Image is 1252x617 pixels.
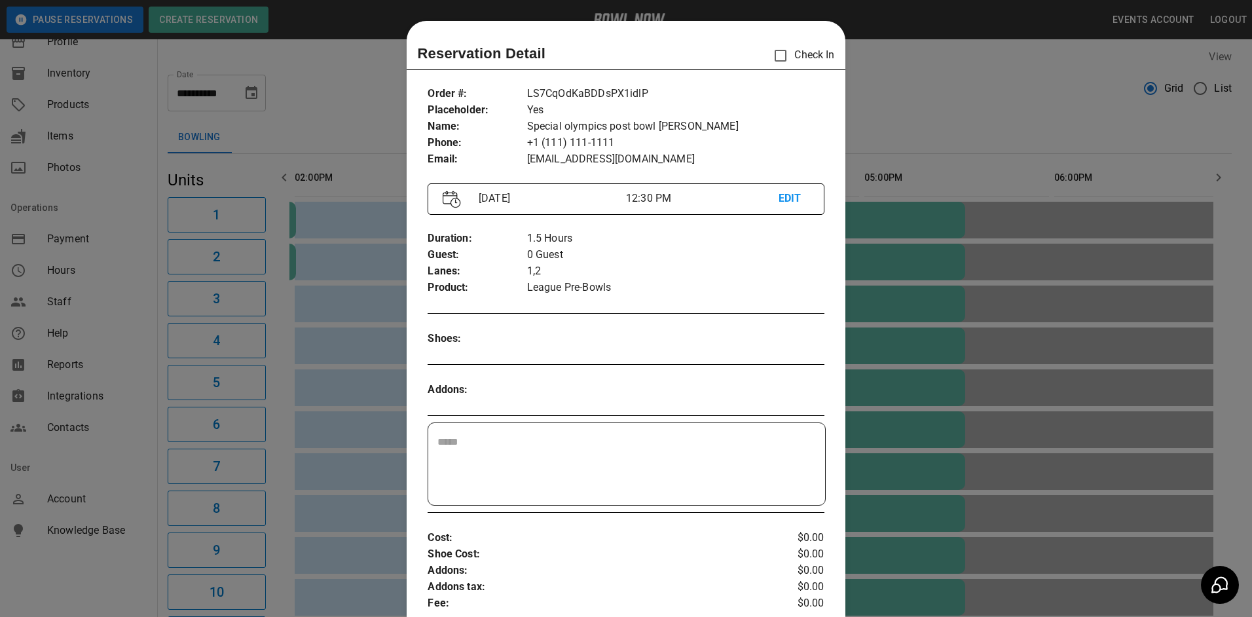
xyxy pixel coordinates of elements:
p: $0.00 [758,595,824,612]
p: Name : [428,119,526,135]
p: EDIT [779,191,809,207]
img: Vector [443,191,461,208]
p: $0.00 [758,579,824,595]
p: [DATE] [473,191,626,206]
p: $0.00 [758,563,824,579]
p: 1.5 Hours [527,231,824,247]
p: Shoe Cost : [428,546,758,563]
p: Shoes : [428,331,526,347]
p: $0.00 [758,546,824,563]
p: $0.00 [758,530,824,546]
p: Lanes : [428,263,526,280]
p: Cost : [428,530,758,546]
p: Addons tax : [428,579,758,595]
p: LS7CqOdKaBDDsPX1idlP [527,86,824,102]
p: Phone : [428,135,526,151]
p: [EMAIL_ADDRESS][DOMAIN_NAME] [527,151,824,168]
p: 0 Guest [527,247,824,263]
p: Addons : [428,382,526,398]
p: Email : [428,151,526,168]
p: 1,2 [527,263,824,280]
p: Product : [428,280,526,296]
p: Duration : [428,231,526,247]
p: Guest : [428,247,526,263]
p: +1 (111) 111-1111 [527,135,824,151]
p: 12:30 PM [626,191,779,206]
p: Placeholder : [428,102,526,119]
p: Yes [527,102,824,119]
p: Reservation Detail [417,43,545,64]
p: Addons : [428,563,758,579]
p: Special olympics post bowl [PERSON_NAME] [527,119,824,135]
p: Check In [767,42,834,69]
p: Fee : [428,595,758,612]
p: League Pre-Bowls [527,280,824,296]
p: Order # : [428,86,526,102]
